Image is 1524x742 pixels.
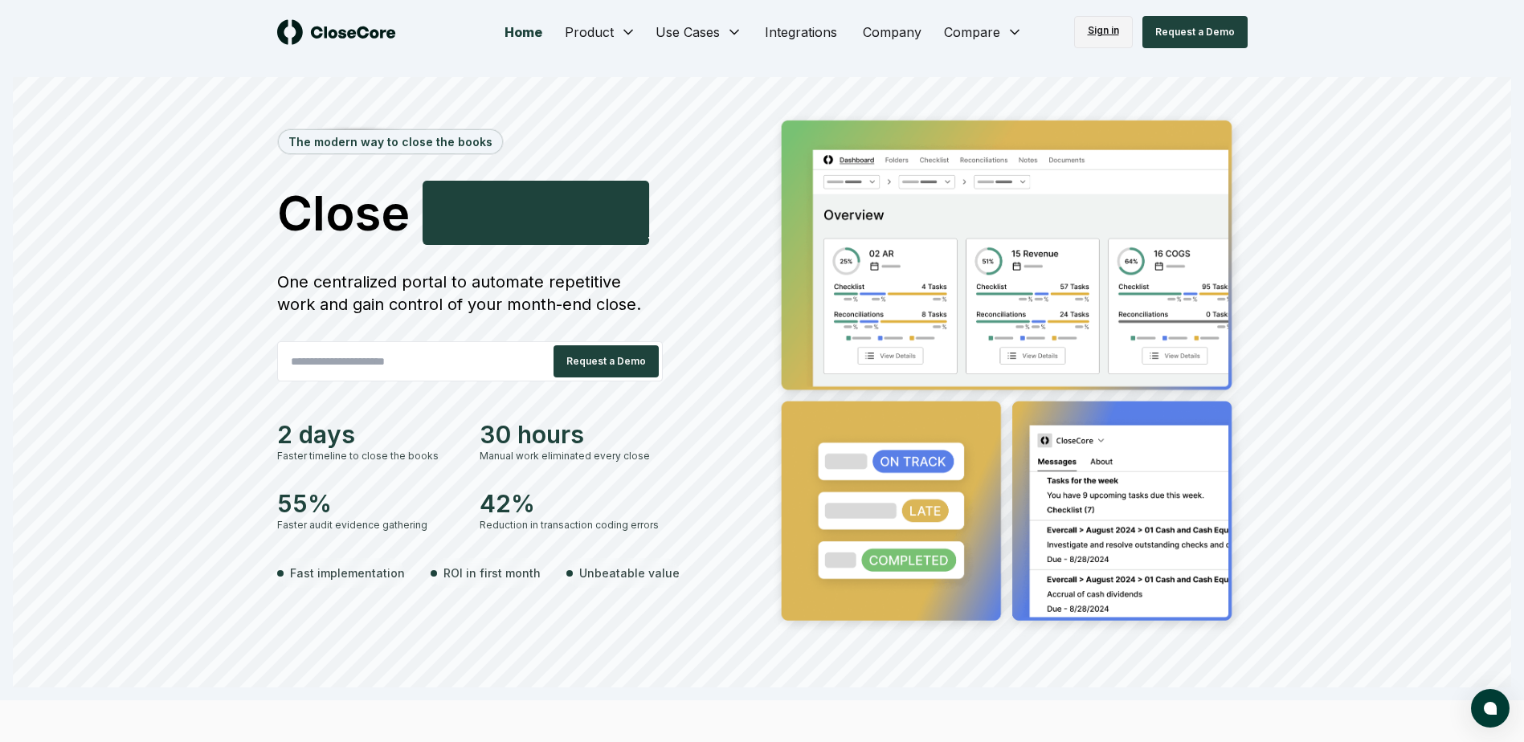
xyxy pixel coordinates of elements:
[1142,16,1248,48] button: Request a Demo
[646,16,752,48] button: Use Cases
[277,420,460,449] div: 2 days
[492,16,555,48] a: Home
[555,16,646,48] button: Product
[494,235,522,283] span: c
[616,235,645,283] span: e
[480,420,663,449] div: 30 hours
[480,449,663,463] div: Manual work eliminated every close
[934,16,1032,48] button: Compare
[944,22,1000,42] span: Compare
[279,130,502,153] div: The modern way to close the books
[752,16,850,48] a: Integrations
[277,271,663,316] div: One centralized portal to automate repetitive work and gain control of your month-end close.
[850,16,934,48] a: Company
[480,489,663,518] div: 42%
[579,565,680,581] span: Unbeatable value
[522,235,552,283] span: u
[572,235,599,283] span: a
[645,230,658,278] span: l
[277,19,396,45] img: logo
[443,565,541,581] span: ROI in first month
[277,449,460,463] div: Faster timeline to close the books
[769,109,1248,638] img: Jumbotron
[277,189,410,237] span: Close
[431,235,466,283] span: A
[277,489,460,518] div: 55%
[480,518,663,532] div: Reduction in transaction coding errors
[1471,689,1510,728] button: atlas-launcher
[277,518,460,532] div: Faster audit evidence gathering
[656,22,720,42] span: Use Cases
[466,235,494,283] span: c
[1074,16,1133,48] a: Sign in
[599,235,616,283] span: t
[553,235,572,283] span: r
[565,22,614,42] span: Product
[554,345,659,377] button: Request a Demo
[290,565,405,581] span: Fast implementation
